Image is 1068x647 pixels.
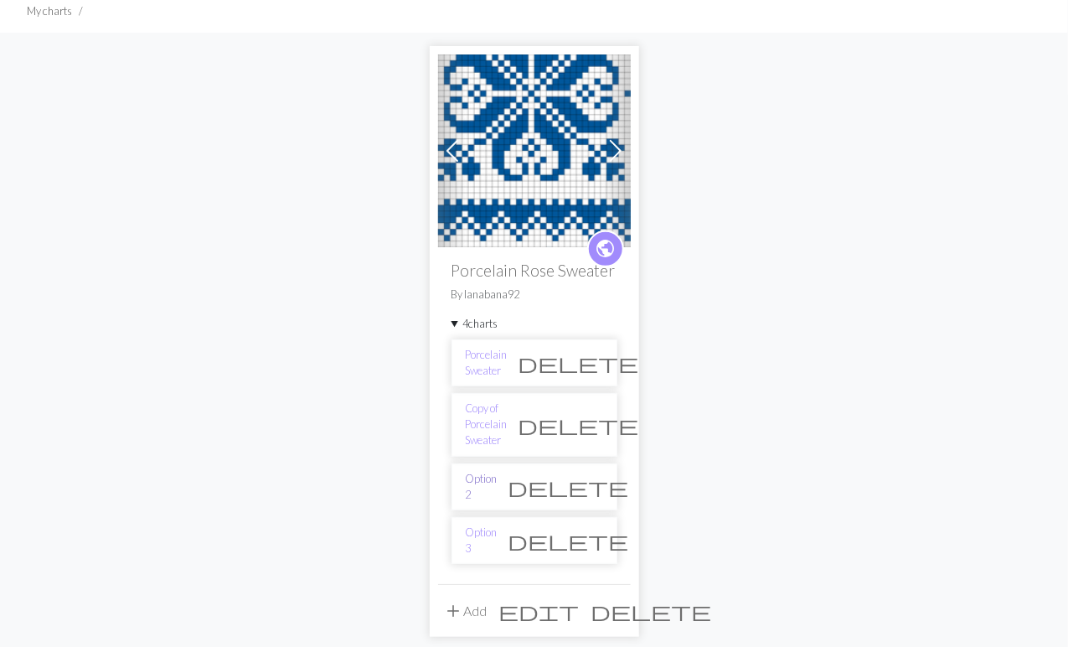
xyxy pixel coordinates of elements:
h2: Porcelain Rose Sweater [451,261,617,280]
span: public [595,236,616,261]
a: Option 3 [466,525,498,556]
p: By lanabana92 [451,287,617,303]
i: Edit [499,601,580,621]
span: edit [499,599,580,623]
button: Delete chart [508,409,650,441]
span: delete [508,529,629,552]
span: delete [508,475,629,499]
a: Option 2 [466,471,498,503]
button: Delete chart [498,525,640,556]
summary: 4charts [451,316,617,332]
a: Copy of Porcelain Sweater [466,401,508,449]
span: delete [591,599,712,623]
button: Delete [586,595,718,627]
a: Porcelain Sweater [466,347,508,379]
button: Delete chart [498,471,640,503]
img: Porcelain Sweater [438,54,631,247]
button: Edit [493,595,586,627]
span: add [444,599,464,623]
li: My charts [27,3,72,19]
span: delete [519,413,639,437]
i: public [595,232,616,266]
a: public [587,230,624,267]
span: delete [519,351,639,375]
a: Porcelain Sweater [438,141,631,157]
button: Delete chart [508,347,650,379]
button: Add [438,595,493,627]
